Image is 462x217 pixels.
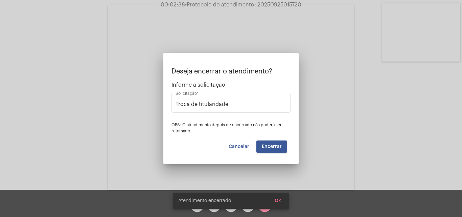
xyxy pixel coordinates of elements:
[223,140,255,153] button: Cancelar
[229,144,249,149] span: Cancelar
[171,82,291,88] span: Informe a solicitação
[256,140,287,153] button: Encerrar
[171,123,282,133] span: OBS: O atendimento depois de encerrado não poderá ser retomado.
[185,2,301,7] span: Protocolo do atendimento: 20250925015720
[178,197,231,204] span: Atendimento encerrado
[171,68,291,75] p: Deseja encerrar o atendimento?
[275,198,281,203] span: Ok
[185,2,187,7] span: •
[161,2,185,7] span: 00:02:38
[176,101,286,107] input: Buscar solicitação
[262,144,282,149] span: Encerrar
